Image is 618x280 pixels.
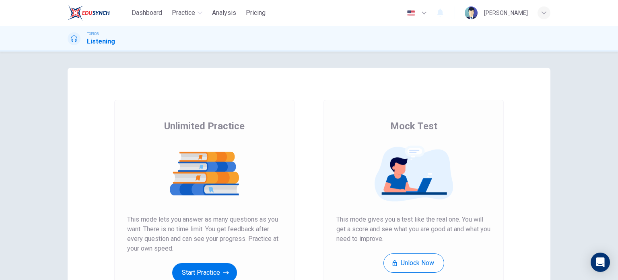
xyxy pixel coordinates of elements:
img: en [406,10,416,16]
a: EduSynch logo [68,5,128,21]
span: Pricing [246,8,266,18]
button: Dashboard [128,6,165,20]
div: Open Intercom Messenger [591,253,610,272]
button: Pricing [243,6,269,20]
h1: Listening [87,37,115,46]
button: Analysis [209,6,239,20]
img: EduSynch logo [68,5,110,21]
img: Profile picture [465,6,478,19]
button: Practice [169,6,206,20]
span: Dashboard [132,8,162,18]
span: TOEIC® [87,31,99,37]
span: Mock Test [390,120,437,133]
span: Practice [172,8,195,18]
span: Analysis [212,8,236,18]
button: Unlock Now [383,253,444,273]
span: Unlimited Practice [164,120,245,133]
span: This mode gives you a test like the real one. You will get a score and see what you are good at a... [336,215,491,244]
span: This mode lets you answer as many questions as you want. There is no time limit. You get feedback... [127,215,282,253]
div: [PERSON_NAME] [484,8,528,18]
